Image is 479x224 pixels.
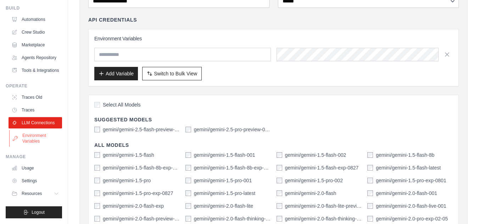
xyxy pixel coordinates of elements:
a: Crew Studio [9,27,62,38]
h4: Suggested Models [94,116,453,123]
label: gemini/gemini-1.5-pro-002 [285,177,343,184]
label: gemini/gemini-2.0-flash [285,190,336,197]
input: gemini/gemini-2.0-pro-exp-02-05 [367,216,373,222]
input: gemini/gemini-1.5-flash-002 [277,152,282,158]
label: gemini/gemini-2.5-pro-preview-03-25 [194,126,271,133]
button: Resources [9,188,62,199]
a: Settings [9,175,62,186]
label: gemini/gemini-2.0-flash-live-001 [376,202,446,209]
label: gemini/gemini-2.0-flash-exp [103,202,164,209]
span: Resources [22,191,42,196]
input: gemini/gemini-1.5-flash-exp-0827 [277,165,282,171]
input: gemini/gemini-1.5-flash-001 [185,152,191,158]
label: gemini/gemini-1.5-pro-001 [194,177,252,184]
input: gemini/gemini-1.5-flash-latest [367,165,373,171]
label: gemini/gemini-2.0-flash-thinking-exp-01-21 [285,215,362,222]
input: gemini/gemini-2.0-flash-preview-image-generation [94,216,100,222]
div: Manage [6,154,62,160]
button: Switch to Bulk View [142,67,202,80]
input: gemini/gemini-2.0-flash-exp [94,203,100,209]
input: gemini/gemini-2.0-flash-thinking-exp-01-21 [277,216,282,222]
button: Logout [6,206,62,218]
label: gemini/gemini-2.0-pro-exp-02-05 [376,215,448,222]
a: Usage [9,162,62,174]
input: gemini/gemini-1.5-flash [94,152,100,158]
label: gemini/gemini-1.5-pro [103,177,151,184]
label: gemini/gemini-2.0-flash-lite-preview-02-05 [285,202,362,209]
label: gemini/gemini-1.5-flash [103,151,154,159]
label: gemini/gemini-1.5-pro-exp-0827 [103,190,173,197]
a: Agents Repository [9,52,62,63]
label: gemini/gemini-1.5-flash-002 [285,151,346,159]
input: gemini/gemini-2.5-pro-preview-03-25 [185,127,191,132]
input: gemini/gemini-2.0-flash-lite-preview-02-05 [277,203,282,209]
input: gemini/gemini-1.5-pro-001 [185,178,191,183]
label: gemini/gemini-2.0-flash-preview-image-generation [103,215,180,222]
input: gemini/gemini-1.5-flash-8b [367,152,373,158]
a: Marketplace [9,39,62,51]
input: gemini/gemini-1.5-pro-002 [277,178,282,183]
input: Select All Models [94,102,100,108]
label: gemini/gemini-1.5-flash-exp-0827 [285,164,359,171]
span: Select All Models [103,101,141,108]
input: gemini/gemini-1.5-flash-8b-exp-0827 [94,165,100,171]
input: gemini/gemini-1.5-pro [94,178,100,183]
a: Tools & Integrations [9,65,62,76]
label: gemini/gemini-2.5-flash-preview-04-17 [103,126,180,133]
input: gemini/gemini-1.5-flash-8b-exp-0924 [185,165,191,171]
input: gemini/gemini-2.0-flash-001 [367,190,373,196]
span: Logout [32,209,45,215]
input: gemini/gemini-1.5-pro-exp-0827 [94,190,100,196]
input: gemini/gemini-2.0-flash-live-001 [367,203,373,209]
h4: All Models [94,142,453,149]
label: gemini/gemini-1.5-flash-001 [194,151,255,159]
h3: Environment Variables [94,35,453,42]
button: Add Variable [94,67,138,80]
a: Traces [9,104,62,116]
a: LLM Connections [9,117,62,128]
label: gemini/gemini-1.5-flash-8b-exp-0827 [103,164,180,171]
div: Operate [6,83,62,89]
a: Automations [9,14,62,25]
a: Environment Variables [9,130,63,147]
label: gemini/gemini-1.5-pro-exp-0801 [376,177,446,184]
input: gemini/gemini-2.0-flash-thinking-exp [185,216,191,222]
input: gemini/gemini-2.0-flash-lite [185,203,191,209]
label: gemini/gemini-1.5-pro-latest [194,190,256,197]
label: gemini/gemini-1.5-flash-8b-exp-0924 [194,164,271,171]
div: Build [6,5,62,11]
input: gemini/gemini-1.5-pro-exp-0801 [367,178,373,183]
span: Switch to Bulk View [154,70,197,77]
a: Traces Old [9,92,62,103]
h4: API Credentials [88,16,137,23]
label: gemini/gemini-1.5-flash-8b [376,151,434,159]
input: gemini/gemini-2.0-flash [277,190,282,196]
label: gemini/gemini-1.5-flash-latest [376,164,441,171]
label: gemini/gemini-2.0-flash-001 [376,190,437,197]
label: gemini/gemini-2.0-flash-thinking-exp [194,215,271,222]
label: gemini/gemini-2.0-flash-lite [194,202,253,209]
input: gemini/gemini-1.5-pro-latest [185,190,191,196]
input: gemini/gemini-2.5-flash-preview-04-17 [94,127,100,132]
